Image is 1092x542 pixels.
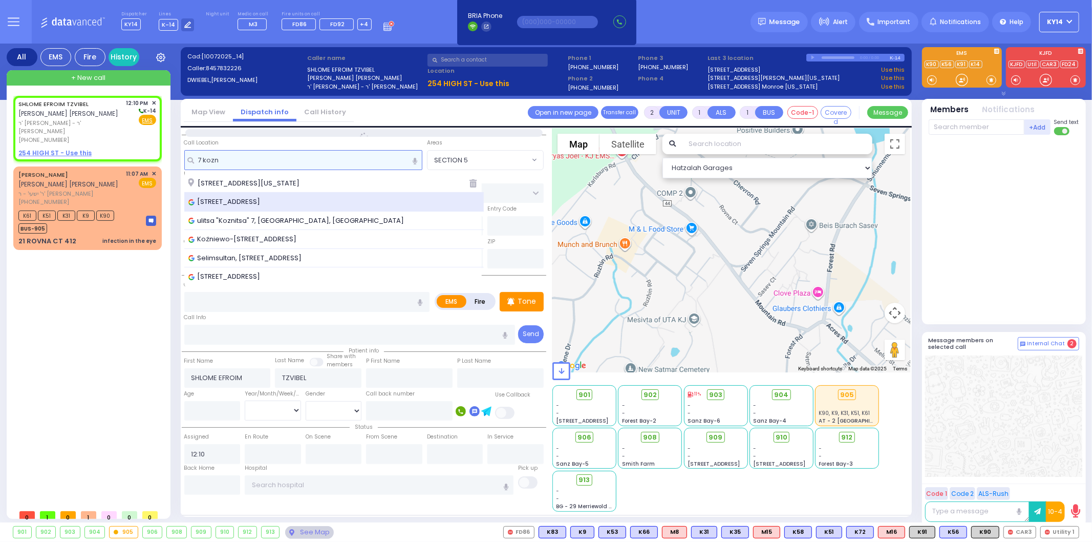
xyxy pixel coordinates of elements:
[556,409,560,417] span: -
[1009,60,1025,68] a: KJFD
[18,149,92,157] u: 254 HIGH ST - Use this
[344,347,384,355] span: Patient info
[307,82,424,91] label: ר' [PERSON_NAME] - ר' [PERSON_NAME]
[245,390,301,398] div: Year/Month/Week/Day
[688,391,701,398] div: 11%
[558,134,599,154] button: Show street map
[821,106,851,119] button: Covered
[556,402,560,409] span: -
[503,526,534,538] div: FD86
[216,527,234,538] div: 910
[495,391,530,399] label: Use Callback
[13,527,31,538] div: 901
[18,136,69,144] span: [PHONE_NUMBER]
[570,526,594,538] div: BLS
[188,272,264,282] span: [STREET_ADDRESS]
[568,63,618,71] label: [PHONE_NUMBER]
[7,48,37,66] div: All
[139,178,156,188] span: EMS
[1003,526,1036,538] div: CAR3
[568,84,618,91] label: [PHONE_NUMBER]
[137,107,156,115] span: K-14
[427,139,442,147] label: Areas
[659,106,688,119] button: UNIT
[427,54,548,67] input: Search a contact
[18,198,69,206] span: [PHONE_NUMBER]
[188,199,195,205] img: google_icon.svg
[296,107,354,117] a: Call History
[19,511,35,519] span: 0
[940,17,981,27] span: Notifications
[188,237,195,243] img: google_icon.svg
[142,511,158,519] span: 0
[1026,60,1039,68] a: Util
[709,390,722,400] span: 903
[708,82,818,91] a: [STREET_ADDRESS] Monroe [US_STATE]
[188,218,195,224] img: google_icon.svg
[708,54,806,62] label: Last 3 location
[38,211,56,221] span: K51
[688,402,691,409] span: -
[184,314,206,322] label: Call Info
[977,487,1010,500] button: ALS-Rush
[867,106,908,119] button: Message
[427,433,458,441] label: Destination
[555,359,589,372] img: Google
[753,526,780,538] div: ALS
[245,433,268,441] label: En Route
[1024,119,1051,135] button: +Add
[688,445,691,452] span: -
[18,180,118,189] span: [PERSON_NAME] [PERSON_NAME]
[184,433,209,441] label: Assigned
[285,526,333,539] div: See map
[188,234,300,244] span: Koźniewo-[STREET_ADDRESS]
[487,433,513,441] label: In Service
[126,170,148,178] span: 11:07 AM
[816,526,842,538] div: K51
[755,106,783,119] button: BUS
[688,409,691,417] span: -
[784,526,812,538] div: BLS
[36,527,56,538] div: 902
[881,66,905,74] a: Use this
[819,409,870,417] span: K90, K9, K31, K51, K61
[630,526,658,538] div: K66
[1020,342,1025,347] img: comment-alt.png
[643,432,657,443] span: 908
[1040,526,1079,538] div: Utility 1
[774,390,788,400] span: 904
[688,460,740,468] span: [STREET_ADDRESS]
[1045,530,1050,535] img: red-radio-icon.svg
[1010,17,1023,27] span: Help
[662,526,687,538] div: M8
[577,432,591,443] span: 906
[60,527,80,538] div: 903
[71,73,105,83] span: + New call
[819,445,822,452] span: -
[555,359,589,372] a: Open this area in Google Maps (opens a new window)
[971,526,999,538] div: K90
[838,389,857,401] div: 905
[437,295,466,308] label: EMS
[1047,17,1063,27] span: KY14
[187,64,304,73] label: Caller:
[579,475,590,485] span: 913
[77,211,95,221] span: K9
[121,18,141,30] span: KY14
[187,76,304,85] label: DWIEBEL,[PERSON_NAME]
[40,48,71,66] div: EMS
[753,402,756,409] span: -
[638,63,689,71] label: [PHONE_NUMBER]
[644,390,657,400] span: 902
[233,107,296,117] a: Dispatch info
[427,78,509,89] u: 254 HIGH ST - Use this
[753,452,756,460] span: -
[201,52,244,60] span: [10072025_14]
[188,255,195,261] img: google_icon.svg
[1067,339,1077,348] span: 2
[890,54,905,61] div: K-14
[556,487,560,495] span: -
[249,20,258,28] span: M3
[57,211,75,221] span: K31
[568,74,634,83] span: Phone 2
